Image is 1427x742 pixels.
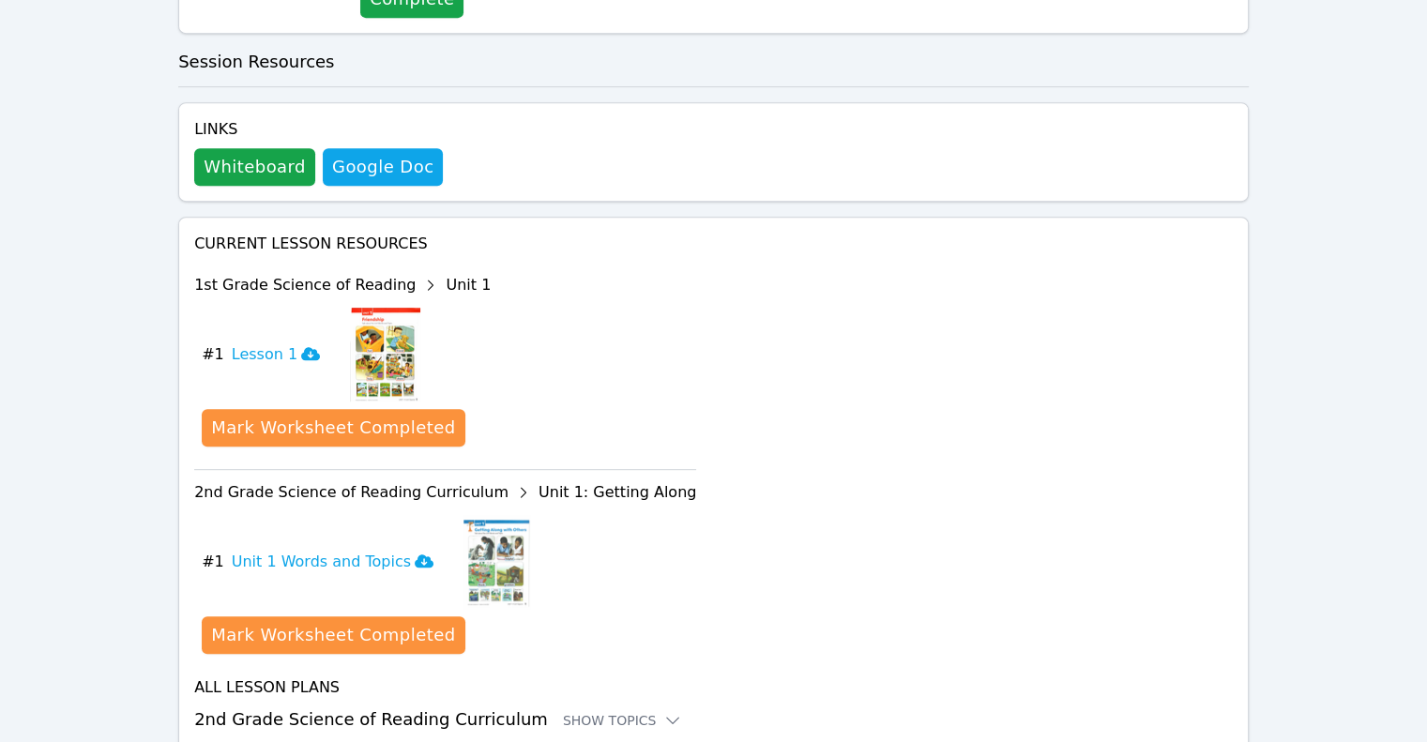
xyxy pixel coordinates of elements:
button: #1Lesson 1 [202,308,335,401]
h3: Session Resources [178,49,1249,75]
button: Mark Worksheet Completed [202,616,464,654]
div: Mark Worksheet Completed [211,415,455,441]
img: Lesson 1 [350,308,420,401]
h4: Current Lesson Resources [194,233,1233,255]
span: # 1 [202,343,224,366]
span: # 1 [202,551,224,573]
button: #1Unit 1 Words and Topics [202,515,448,609]
div: 2nd Grade Science of Reading Curriculum Unit 1: Getting Along [194,477,696,507]
h3: Unit 1 Words and Topics [232,551,433,573]
button: Whiteboard [194,148,315,186]
button: Mark Worksheet Completed [202,409,464,447]
img: Unit 1 Words and Topics [463,515,530,609]
h4: All Lesson Plans [194,676,1233,699]
h4: Links [194,118,443,141]
h3: Lesson 1 [232,343,320,366]
a: Google Doc [323,148,443,186]
h3: 2nd Grade Science of Reading Curriculum [194,706,1233,733]
div: 1st Grade Science of Reading Unit 1 [194,270,696,300]
div: Mark Worksheet Completed [211,622,455,648]
button: Show Topics [563,711,683,730]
